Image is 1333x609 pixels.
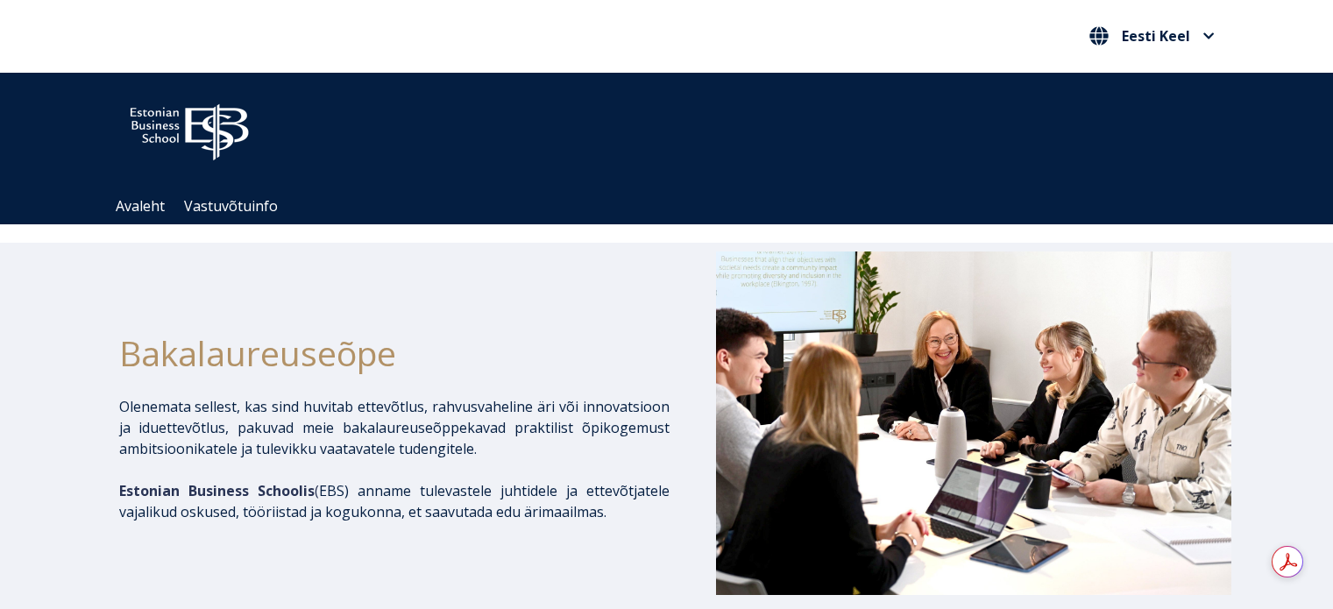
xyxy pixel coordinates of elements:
span: Estonian Business Schoolis [119,481,315,500]
h1: Bakalaureuseõpe [119,327,670,379]
a: Vastuvõtuinfo [184,196,278,216]
img: Bakalaureusetudengid [716,251,1231,595]
img: ebs_logo2016_white [115,90,264,166]
span: Eesti Keel [1122,29,1190,43]
p: Olenemata sellest, kas sind huvitab ettevõtlus, rahvusvaheline äri või innovatsioon ja iduettevõt... [119,396,670,459]
span: ( [119,481,319,500]
p: EBS) anname tulevastele juhtidele ja ettevõtjatele vajalikud oskused, tööriistad ja kogukonna, et... [119,480,670,522]
nav: Vali oma keel [1085,22,1219,51]
button: Eesti Keel [1085,22,1219,50]
a: Avaleht [116,196,165,216]
div: Navigation Menu [106,188,1245,224]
